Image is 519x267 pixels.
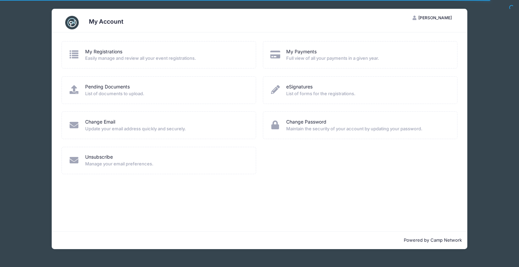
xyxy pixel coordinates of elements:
a: eSignatures [286,83,313,90]
a: Unsubscribe [85,154,113,161]
span: List of forms for the registrations. [286,90,448,97]
p: Powered by Camp Network [57,237,462,244]
span: Easily manage and review all your event registrations. [85,55,247,62]
h3: My Account [89,18,123,25]
span: Update your email address quickly and securely. [85,126,247,132]
a: Pending Documents [85,83,130,90]
span: List of documents to upload. [85,90,247,97]
span: Maintain the security of your account by updating your password. [286,126,448,132]
span: Full view of all your payments in a given year. [286,55,448,62]
a: Change Password [286,118,326,126]
a: My Registrations [85,48,122,55]
a: My Payments [286,48,317,55]
span: Manage your email preferences. [85,161,247,167]
span: [PERSON_NAME] [418,15,452,20]
button: [PERSON_NAME] [407,12,458,24]
img: CampNetwork [65,16,79,29]
a: Change Email [85,118,115,126]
